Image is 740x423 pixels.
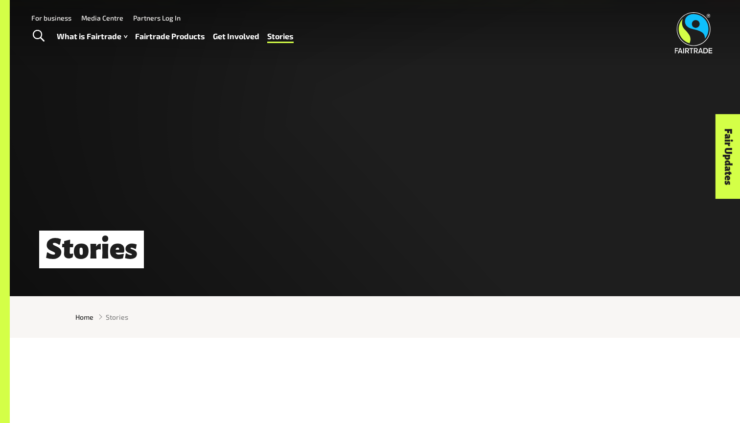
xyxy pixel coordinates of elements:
[57,29,127,44] a: What is Fairtrade
[39,231,144,268] h1: Stories
[81,14,123,22] a: Media Centre
[26,24,50,48] a: Toggle Search
[675,12,713,53] img: Fairtrade Australia New Zealand logo
[267,29,294,44] a: Stories
[75,312,93,322] a: Home
[135,29,205,44] a: Fairtrade Products
[106,312,128,322] span: Stories
[213,29,259,44] a: Get Involved
[31,14,71,22] a: For business
[133,14,181,22] a: Partners Log In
